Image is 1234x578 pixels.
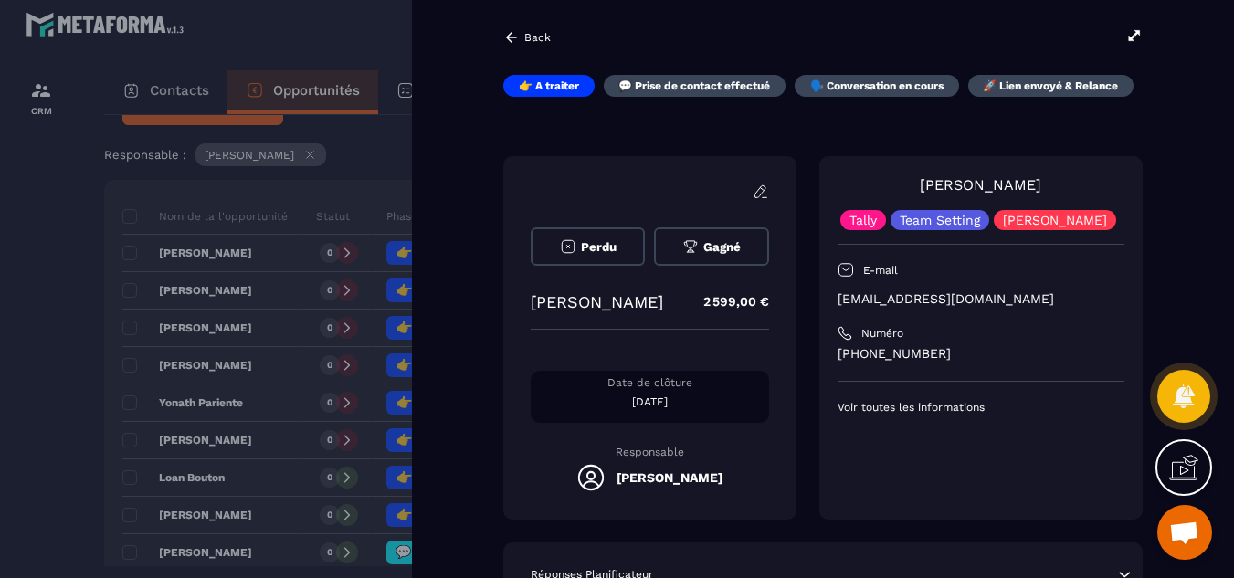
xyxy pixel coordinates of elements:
div: Ouvrir le chat [1157,505,1212,560]
p: Numéro [861,326,903,341]
a: [PERSON_NAME] [920,176,1041,194]
span: Perdu [581,240,617,254]
p: Voir toutes les informations [838,400,1124,415]
p: Back [524,31,551,44]
p: Team Setting [900,214,980,226]
p: E-mail [863,263,898,278]
p: Tally [849,214,877,226]
p: 🗣️ Conversation en cours [810,79,944,93]
p: 👉 A traiter [519,79,579,93]
p: [PERSON_NAME] [1003,214,1107,226]
p: [PHONE_NUMBER] [838,345,1124,363]
p: 🚀 Lien envoyé & Relance [983,79,1118,93]
button: Perdu [531,227,645,266]
p: Date de clôture [531,375,769,390]
p: 💬 Prise de contact effectué [618,79,770,93]
span: Gagné [703,240,741,254]
p: [PERSON_NAME] [531,292,663,311]
p: 2 599,00 € [685,284,769,320]
p: [EMAIL_ADDRESS][DOMAIN_NAME] [838,290,1124,308]
p: Responsable [531,446,769,458]
p: [DATE] [531,394,769,409]
h5: [PERSON_NAME] [617,470,722,485]
button: Gagné [654,227,768,266]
